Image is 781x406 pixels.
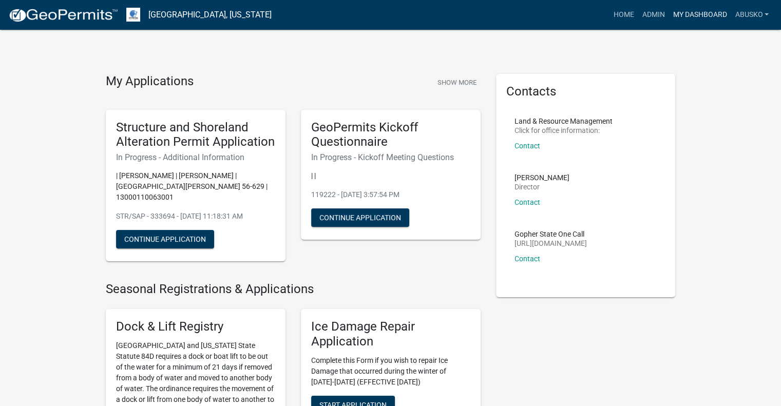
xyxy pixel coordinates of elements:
[311,120,470,150] h5: GeoPermits Kickoff Questionnaire
[515,127,613,134] p: Click for office information:
[116,319,275,334] h5: Dock & Lift Registry
[515,174,569,181] p: [PERSON_NAME]
[311,152,470,162] h6: In Progress - Kickoff Meeting Questions
[311,170,470,181] p: | |
[638,5,669,25] a: Admin
[515,240,587,247] p: [URL][DOMAIN_NAME]
[116,120,275,150] h5: Structure and Shoreland Alteration Permit Application
[669,5,731,25] a: My Dashboard
[515,183,569,190] p: Director
[609,5,638,25] a: Home
[506,84,665,99] h5: Contacts
[126,8,140,22] img: Otter Tail County, Minnesota
[106,282,481,297] h4: Seasonal Registrations & Applications
[515,198,540,206] a: Contact
[116,211,275,222] p: STR/SAP - 333694 - [DATE] 11:18:31 AM
[515,255,540,263] a: Contact
[116,230,214,248] button: Continue Application
[311,208,409,227] button: Continue Application
[311,319,470,349] h5: Ice Damage Repair Application
[433,74,481,91] button: Show More
[515,118,613,125] p: Land & Resource Management
[311,189,470,200] p: 119222 - [DATE] 3:57:54 PM
[106,74,194,89] h4: My Applications
[116,170,275,203] p: | [PERSON_NAME] | [PERSON_NAME] | [GEOGRAPHIC_DATA][PERSON_NAME] 56-629 | 13000110063001
[148,6,272,24] a: [GEOGRAPHIC_DATA], [US_STATE]
[731,5,773,25] a: abusko
[116,152,275,162] h6: In Progress - Additional Information
[311,355,470,388] p: Complete this Form if you wish to repair Ice Damage that occurred during the winter of [DATE]-[DA...
[515,230,587,238] p: Gopher State One Call
[515,142,540,150] a: Contact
